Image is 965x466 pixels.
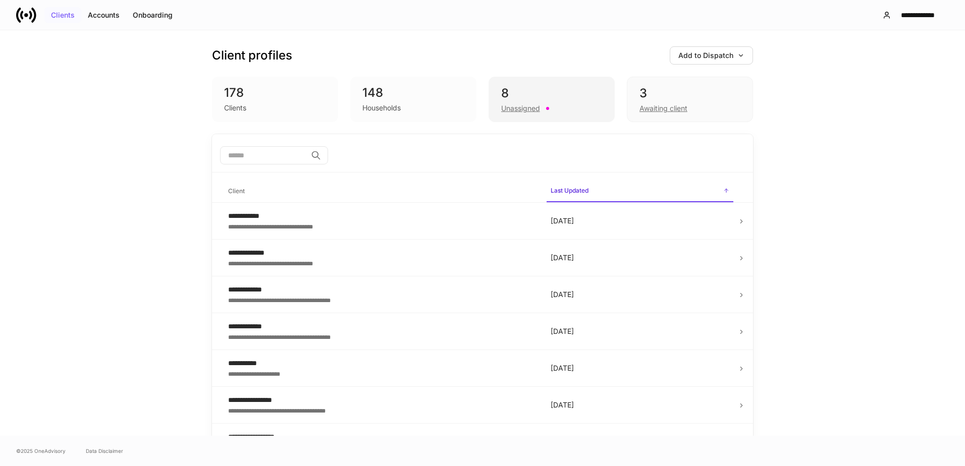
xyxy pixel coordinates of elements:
[133,12,173,19] div: Onboarding
[44,7,81,23] button: Clients
[81,7,126,23] button: Accounts
[51,12,75,19] div: Clients
[551,363,729,373] p: [DATE]
[362,103,401,113] div: Households
[678,52,744,59] div: Add to Dispatch
[639,85,740,101] div: 3
[670,46,753,65] button: Add to Dispatch
[224,103,246,113] div: Clients
[224,85,326,101] div: 178
[547,181,733,202] span: Last Updated
[16,447,66,455] span: © 2025 OneAdvisory
[362,85,464,101] div: 148
[551,326,729,336] p: [DATE]
[627,77,753,122] div: 3Awaiting client
[501,103,540,113] div: Unassigned
[551,253,729,263] p: [DATE]
[228,186,245,196] h6: Client
[86,447,123,455] a: Data Disclaimer
[489,77,615,122] div: 8Unassigned
[551,289,729,300] p: [DATE]
[126,7,179,23] button: Onboarding
[639,103,687,113] div: Awaiting client
[551,186,588,195] h6: Last Updated
[88,12,120,19] div: Accounts
[551,400,729,410] p: [DATE]
[224,181,539,202] span: Client
[212,47,292,64] h3: Client profiles
[501,85,602,101] div: 8
[551,216,729,226] p: [DATE]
